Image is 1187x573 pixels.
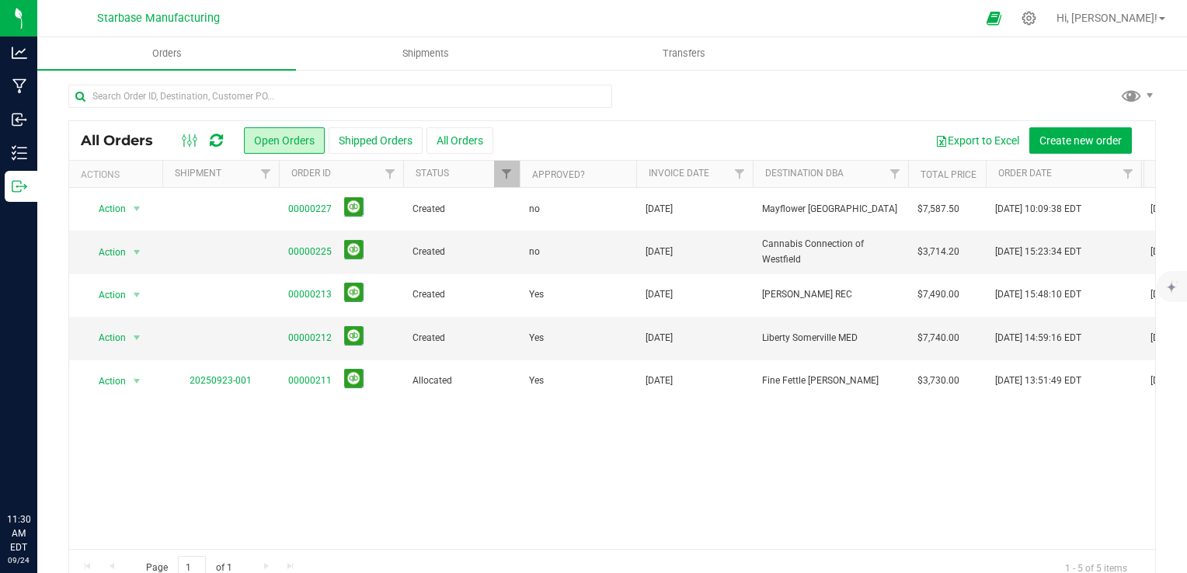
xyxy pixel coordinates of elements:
inline-svg: Inbound [12,112,27,127]
span: [DATE] [1150,202,1178,217]
span: Mayflower [GEOGRAPHIC_DATA] [762,202,899,217]
span: [DATE] 10:09:38 EDT [995,202,1081,217]
span: [DATE] [1150,331,1178,346]
span: [DATE] [646,202,673,217]
span: [DATE] [646,287,673,302]
a: Orders [37,37,296,70]
span: Action [85,198,127,220]
span: [DATE] [1150,373,1178,388]
inline-svg: Outbound [12,179,27,194]
input: Search Order ID, Destination, Customer PO... [68,85,612,108]
span: $7,587.50 [917,202,959,217]
span: [DATE] 15:48:10 EDT [995,287,1081,302]
button: Shipped Orders [329,127,423,154]
a: Order Date [998,168,1052,179]
a: Filter [1116,161,1141,187]
span: Yes [529,373,544,388]
a: Filter [727,161,753,187]
span: Allocated [412,373,510,388]
span: Orders [131,47,203,61]
a: 00000211 [288,373,332,388]
a: Filter [494,161,520,187]
span: Hi, [PERSON_NAME]! [1056,12,1157,24]
span: Starbase Manufacturing [97,12,220,25]
span: Action [85,241,127,263]
span: Yes [529,287,544,302]
a: 00000213 [288,287,332,302]
iframe: Resource center [16,449,62,495]
a: Status [416,168,449,179]
a: Shipment [175,168,221,179]
button: Export to Excel [925,127,1029,154]
button: All Orders [426,127,493,154]
inline-svg: Analytics [12,45,27,61]
span: Created [412,287,510,302]
span: Create new order [1039,134,1122,147]
button: Create new order [1029,127,1132,154]
inline-svg: Manufacturing [12,78,27,94]
a: Destination DBA [765,168,844,179]
a: Transfers [555,37,813,70]
span: select [127,241,147,263]
p: 11:30 AM EDT [7,512,30,554]
span: Liberty Somerville MED [762,331,899,346]
span: select [127,284,147,306]
a: Approved? [532,169,585,180]
span: $7,490.00 [917,287,959,302]
a: Shipments [296,37,555,70]
span: Created [412,245,510,259]
a: Filter [882,161,908,187]
div: Actions [81,169,156,180]
span: Created [412,202,510,217]
a: Filter [378,161,403,187]
span: [DATE] [1150,287,1178,302]
span: [DATE] [1150,245,1178,259]
span: Cannabis Connection of Westfield [762,237,899,266]
span: [PERSON_NAME] REC [762,287,899,302]
span: Shipments [381,47,470,61]
span: [DATE] 14:59:16 EDT [995,331,1081,346]
span: no [529,245,540,259]
span: All Orders [81,132,169,149]
span: [DATE] [646,331,673,346]
span: Action [85,327,127,349]
span: Transfers [642,47,726,61]
a: 00000212 [288,331,332,346]
span: no [529,202,540,217]
inline-svg: Inventory [12,145,27,161]
div: Manage settings [1019,11,1039,26]
span: $3,714.20 [917,245,959,259]
span: $7,740.00 [917,331,959,346]
a: 00000225 [288,245,332,259]
span: [DATE] [646,373,673,388]
a: 20250923-001 [190,375,252,386]
a: Total Price [921,169,976,180]
span: [DATE] [646,245,673,259]
a: Order ID [291,168,331,179]
span: select [127,370,147,392]
span: Action [85,284,127,306]
span: Fine Fettle [PERSON_NAME] [762,373,899,388]
span: $3,730.00 [917,373,959,388]
a: Invoice Date [649,168,709,179]
iframe: Resource center unread badge [46,446,64,465]
span: Action [85,370,127,392]
span: [DATE] 15:23:34 EDT [995,245,1081,259]
span: Yes [529,331,544,346]
span: Created [412,331,510,346]
span: [DATE] 13:51:49 EDT [995,373,1081,388]
a: Filter [253,161,279,187]
span: Open Ecommerce Menu [976,3,1011,33]
p: 09/24 [7,554,30,566]
button: Open Orders [244,127,325,154]
span: select [127,327,147,349]
span: select [127,198,147,220]
a: 00000227 [288,202,332,217]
